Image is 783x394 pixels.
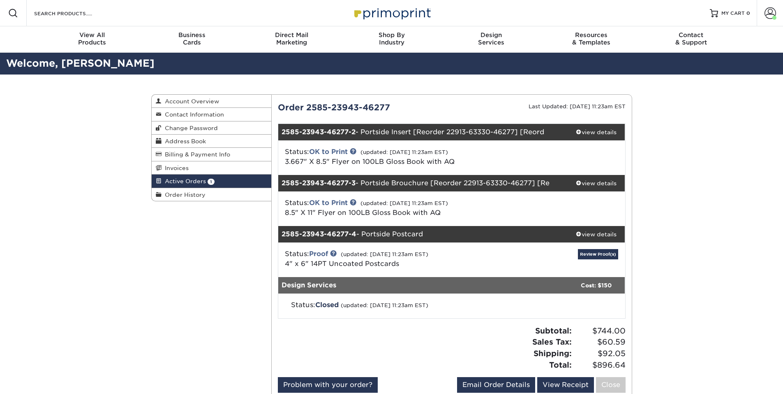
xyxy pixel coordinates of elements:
a: view details [567,226,625,242]
span: 3.667" X 8.5" Flyer on 100LB Gloss Book with AQ [285,158,455,166]
a: Proof [309,250,328,258]
a: Billing & Payment Info [152,148,272,161]
a: Problem with your order? [278,377,378,393]
span: 0 [746,10,750,16]
a: DesignServices [441,26,541,53]
small: (updated: [DATE] 11:23am EST) [341,251,428,257]
div: - Portside Postcard [278,226,567,242]
span: 1 [208,179,215,185]
small: (updated: [DATE] 11:23am EST) [341,302,428,308]
div: Cards [142,31,242,46]
img: Primoprint [351,4,433,22]
a: OK to Print [309,148,348,156]
span: View All [42,31,142,39]
span: Billing & Payment Info [162,151,230,158]
div: Status: [279,198,509,218]
a: view details [567,175,625,191]
a: View Receipt [537,377,594,393]
a: Review Proof(s) [578,249,618,259]
div: Marketing [242,31,342,46]
span: Direct Mail [242,31,342,39]
strong: Total: [549,360,572,369]
strong: Design Services [282,281,336,289]
small: (updated: [DATE] 11:23am EST) [360,200,448,206]
a: Resources& Templates [541,26,641,53]
a: Active Orders 1 [152,175,272,188]
a: Invoices [152,161,272,175]
span: Closed [315,301,339,309]
span: Invoices [162,165,189,171]
a: Direct MailMarketing [242,26,342,53]
span: $896.64 [574,359,626,371]
div: view details [567,179,625,187]
small: Last Updated: [DATE] 11:23am EST [529,103,626,110]
div: Status: [285,300,507,310]
strong: Shipping: [534,349,572,358]
a: BusinessCards [142,26,242,53]
a: Shop ByIndustry [342,26,441,53]
span: Contact [641,31,741,39]
div: Services [441,31,541,46]
strong: 2585-23943-46277-2 [282,128,356,136]
a: 4" x 6" 14PT Uncoated Postcards [285,260,399,268]
a: Address Book [152,135,272,148]
a: view details [567,124,625,140]
a: Account Overview [152,95,272,108]
span: Business [142,31,242,39]
small: (updated: [DATE] 11:23am EST) [360,149,448,155]
span: $744.00 [574,325,626,337]
span: Order History [162,191,206,198]
span: Account Overview [162,98,219,105]
span: Address Book [162,138,206,145]
div: Industry [342,31,441,46]
div: & Templates [541,31,641,46]
div: view details [567,128,625,136]
strong: Cost: $150 [581,282,612,289]
a: View AllProducts [42,26,142,53]
span: Contact Information [162,111,224,118]
strong: 2585-23943-46277-4 [282,230,356,238]
a: Contact Information [152,108,272,121]
span: MY CART [721,10,745,17]
span: Resources [541,31,641,39]
a: Email Order Details [457,377,535,393]
a: Change Password [152,121,272,135]
span: $60.59 [574,336,626,348]
div: & Support [641,31,741,46]
a: Contact& Support [641,26,741,53]
div: view details [567,230,625,238]
div: Status: [279,249,509,269]
span: Change Password [162,125,218,131]
a: Close [596,377,626,393]
div: Products [42,31,142,46]
div: - Portside Brouchure [Reorder 22913-63330-46277] [Re [278,175,567,191]
input: SEARCH PRODUCTS..... [33,8,113,18]
div: Status: [279,147,509,167]
strong: Subtotal: [535,326,572,335]
span: Active Orders [162,178,206,184]
span: Design [441,31,541,39]
span: 8.5" X 11" Flyer on 100LB Gloss Book with AQ [285,209,441,217]
a: Order History [152,188,272,201]
a: OK to Print [309,199,348,207]
span: Shop By [342,31,441,39]
div: - Portside Insert [Reorder 22913-63330-46277] [Reord [278,124,567,140]
div: Order 2585-23943-46277 [272,101,452,114]
span: $92.05 [574,348,626,359]
strong: Sales Tax: [532,337,572,346]
strong: 2585-23943-46277-3 [282,179,356,187]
